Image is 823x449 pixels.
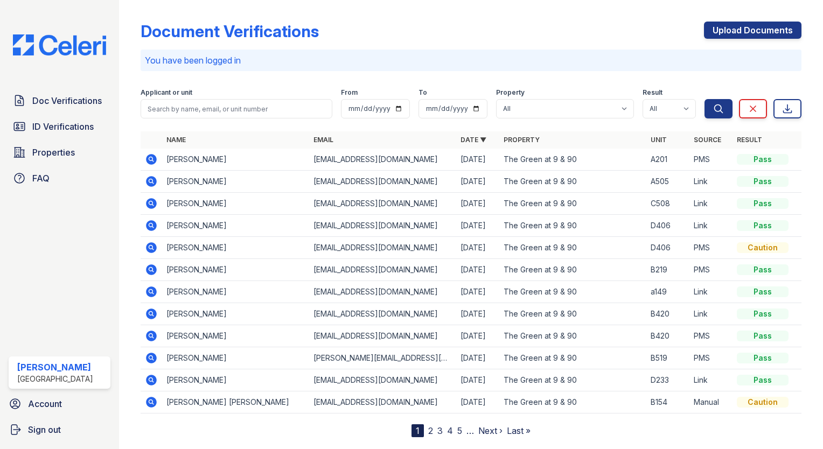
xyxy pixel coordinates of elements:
td: [EMAIL_ADDRESS][DOMAIN_NAME] [309,259,456,281]
td: The Green at 9 & 90 [499,325,646,347]
a: Doc Verifications [9,90,110,111]
td: Link [689,303,733,325]
div: Caution [737,397,789,408]
td: [PERSON_NAME] [162,171,309,193]
td: PMS [689,259,733,281]
td: [PERSON_NAME] [162,347,309,369]
a: Upload Documents [704,22,801,39]
td: [EMAIL_ADDRESS][DOMAIN_NAME] [309,325,456,347]
a: 3 [437,425,443,436]
td: PMS [689,149,733,171]
td: [DATE] [456,391,499,413]
td: The Green at 9 & 90 [499,281,646,303]
td: [EMAIL_ADDRESS][DOMAIN_NAME] [309,237,456,259]
td: [EMAIL_ADDRESS][DOMAIN_NAME] [309,193,456,215]
td: [PERSON_NAME] [162,303,309,325]
td: [DATE] [456,281,499,303]
label: Property [496,88,525,97]
td: [PERSON_NAME][EMAIL_ADDRESS][DOMAIN_NAME] [309,347,456,369]
td: [DATE] [456,215,499,237]
td: [EMAIL_ADDRESS][DOMAIN_NAME] [309,369,456,391]
td: [DATE] [456,237,499,259]
td: [DATE] [456,325,499,347]
td: Link [689,281,733,303]
a: Result [737,136,762,144]
label: From [341,88,358,97]
div: Caution [737,242,789,253]
td: The Green at 9 & 90 [499,237,646,259]
td: [PERSON_NAME] [162,149,309,171]
td: [DATE] [456,171,499,193]
span: Properties [32,146,75,159]
div: Pass [737,220,789,231]
td: C508 [646,193,689,215]
div: Pass [737,331,789,341]
span: Doc Verifications [32,94,102,107]
label: Applicant or unit [141,88,192,97]
td: The Green at 9 & 90 [499,391,646,413]
td: [PERSON_NAME] [162,259,309,281]
td: The Green at 9 & 90 [499,171,646,193]
td: [DATE] [456,347,499,369]
td: D406 [646,237,689,259]
td: D233 [646,369,689,391]
input: Search by name, email, or unit number [141,99,332,118]
td: PMS [689,237,733,259]
div: Pass [737,286,789,297]
a: ID Verifications [9,116,110,137]
td: [DATE] [456,369,499,391]
div: Pass [737,308,789,319]
a: Next › [478,425,503,436]
div: [PERSON_NAME] [17,361,93,374]
td: [EMAIL_ADDRESS][DOMAIN_NAME] [309,215,456,237]
td: Link [689,193,733,215]
td: B519 [646,347,689,369]
td: Manual [689,391,733,413]
td: [DATE] [456,303,499,325]
span: … [466,424,474,437]
td: PMS [689,325,733,347]
a: 2 [428,425,433,436]
td: a149 [646,281,689,303]
a: Name [166,136,186,144]
td: B154 [646,391,689,413]
td: D406 [646,215,689,237]
span: ID Verifications [32,120,94,133]
td: The Green at 9 & 90 [499,347,646,369]
label: Result [643,88,662,97]
a: FAQ [9,167,110,189]
td: [PERSON_NAME] [162,237,309,259]
td: The Green at 9 & 90 [499,303,646,325]
span: FAQ [32,172,50,185]
td: PMS [689,347,733,369]
p: You have been logged in [145,54,797,67]
a: Property [504,136,540,144]
div: [GEOGRAPHIC_DATA] [17,374,93,384]
td: B420 [646,325,689,347]
td: A505 [646,171,689,193]
a: Source [694,136,721,144]
td: [EMAIL_ADDRESS][DOMAIN_NAME] [309,171,456,193]
td: B219 [646,259,689,281]
td: The Green at 9 & 90 [499,193,646,215]
a: Sign out [4,419,115,440]
td: [PERSON_NAME] [162,281,309,303]
img: CE_Logo_Blue-a8612792a0a2168367f1c8372b55b34899dd931a85d93a1a3d3e32e68fde9ad4.png [4,34,115,55]
td: The Green at 9 & 90 [499,369,646,391]
div: Pass [737,264,789,275]
td: The Green at 9 & 90 [499,149,646,171]
td: [EMAIL_ADDRESS][DOMAIN_NAME] [309,149,456,171]
div: Pass [737,353,789,363]
td: The Green at 9 & 90 [499,259,646,281]
a: Last » [507,425,531,436]
a: Account [4,393,115,415]
a: Properties [9,142,110,163]
td: [DATE] [456,149,499,171]
td: [DATE] [456,193,499,215]
a: 5 [457,425,462,436]
div: Pass [737,198,789,209]
td: [DATE] [456,259,499,281]
div: 1 [412,424,424,437]
a: Date ▼ [461,136,486,144]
